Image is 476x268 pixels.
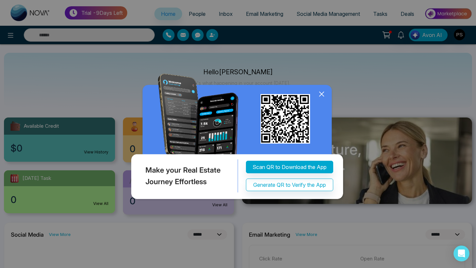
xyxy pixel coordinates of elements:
div: Make your Real Estate Journey Effortless [130,159,238,192]
button: Generate QR to Verify the App [246,179,333,191]
button: Scan QR to Download the App [246,161,333,173]
div: Open Intercom Messenger [454,246,469,261]
img: qr_for_download_app.png [260,94,310,144]
img: QRModal [130,74,346,202]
